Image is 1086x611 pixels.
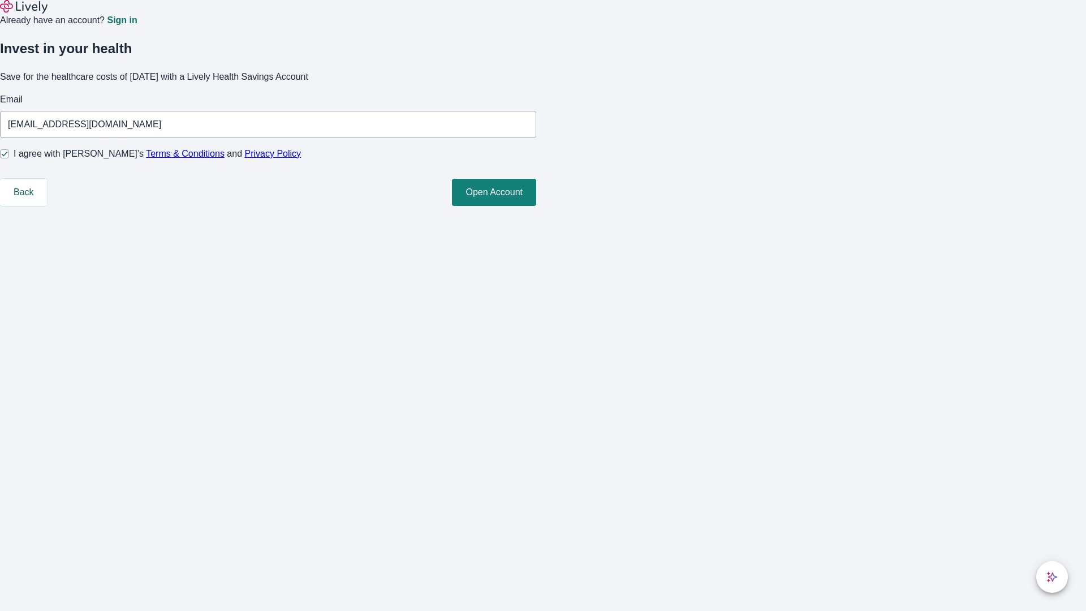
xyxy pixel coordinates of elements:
a: Terms & Conditions [146,149,225,158]
a: Sign in [107,16,137,25]
a: Privacy Policy [245,149,301,158]
span: I agree with [PERSON_NAME]’s and [14,147,301,161]
button: chat [1036,561,1068,593]
svg: Lively AI Assistant [1046,571,1058,583]
button: Open Account [452,179,536,206]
